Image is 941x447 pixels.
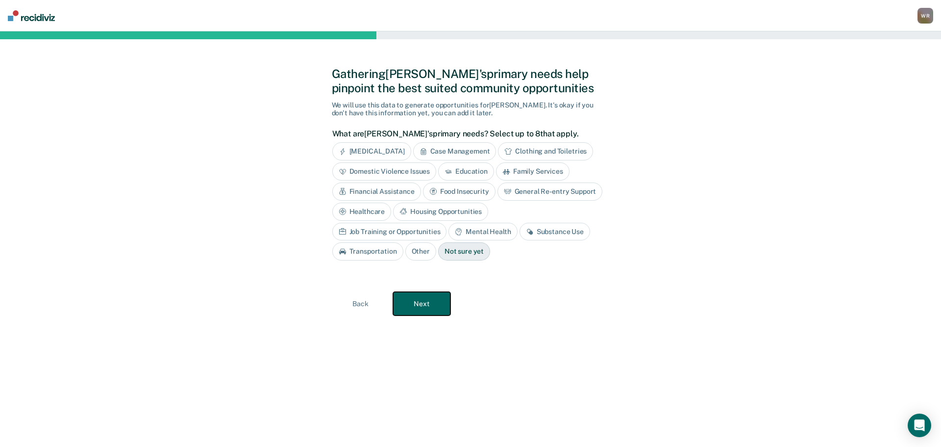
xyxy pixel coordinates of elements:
div: Food Insecurity [423,183,495,201]
div: Mental Health [448,223,517,241]
div: Housing Opportunities [393,203,488,221]
div: W R [917,8,933,24]
button: Next [393,292,450,316]
div: Not sure yet [438,242,490,261]
div: Clothing and Toiletries [498,142,593,160]
div: Other [405,242,436,261]
div: Healthcare [332,203,392,221]
div: Case Management [413,142,496,160]
button: Back [332,292,389,316]
label: What are [PERSON_NAME]'s primary needs? Select up to 8 that apply. [332,129,604,138]
div: General Re-entry Support [497,183,603,201]
div: Family Services [496,162,570,181]
div: Financial Assistance [332,183,421,201]
div: We will use this data to generate opportunities for [PERSON_NAME] . It's okay if you don't have t... [332,101,610,118]
div: Substance Use [520,223,590,241]
div: Open Intercom Messenger [908,414,931,437]
div: Education [438,162,494,181]
div: Gathering [PERSON_NAME]'s primary needs help pinpoint the best suited community opportunities [332,67,610,95]
div: [MEDICAL_DATA] [332,142,411,160]
div: Transportation [332,242,403,261]
div: Domestic Violence Issues [332,162,437,181]
button: WR [917,8,933,24]
div: Job Training or Opportunities [332,223,447,241]
img: Recidiviz [8,10,55,21]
